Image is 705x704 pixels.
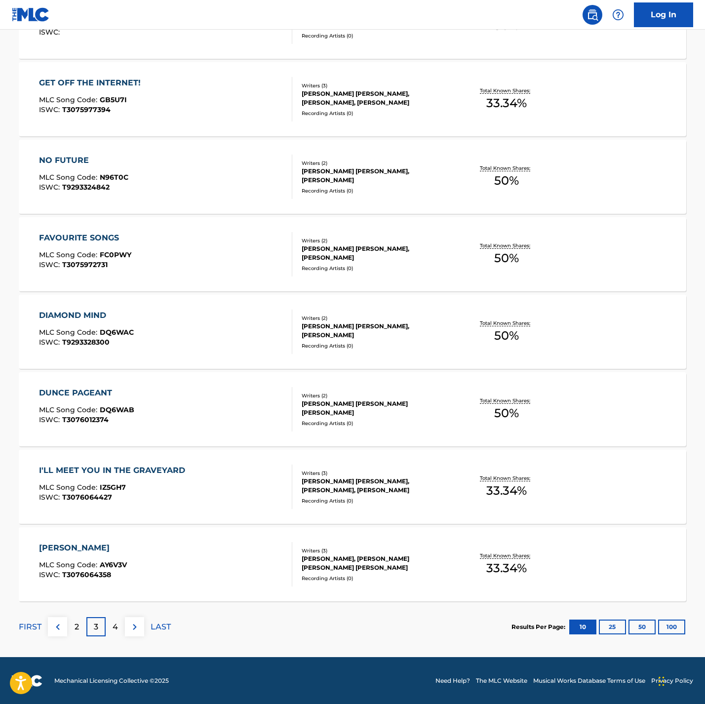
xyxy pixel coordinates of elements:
a: Privacy Policy [651,676,693,685]
img: help [612,9,624,21]
div: DUNCE PAGEANT [39,387,134,399]
div: Recording Artists ( 0 ) [302,420,451,427]
span: T9293328300 [62,338,110,347]
div: [PERSON_NAME] [PERSON_NAME], [PERSON_NAME] [302,322,451,340]
div: [PERSON_NAME] [PERSON_NAME], [PERSON_NAME] [302,167,451,185]
div: Recording Artists ( 0 ) [302,110,451,117]
p: Results Per Page: [511,623,568,631]
div: [PERSON_NAME], [PERSON_NAME] [PERSON_NAME] [PERSON_NAME] [302,554,451,572]
div: Recording Artists ( 0 ) [302,575,451,582]
div: Recording Artists ( 0 ) [302,32,451,39]
div: Recording Artists ( 0 ) [302,342,451,350]
p: LAST [151,621,171,633]
p: Total Known Shares: [480,87,533,94]
span: DQ6WAC [100,328,134,337]
img: MLC Logo [12,7,50,22]
span: DQ6WAB [100,405,134,414]
span: 50 % [494,327,519,345]
span: IZ5GH7 [100,483,126,492]
a: I'LL MEET YOU IN THE GRAVEYARDMLC Song Code:IZ5GH7ISWC:T3076064427Writers (3)[PERSON_NAME] [PERSO... [19,450,686,524]
div: GET OFF THE INTERNET! [39,77,146,89]
div: FAVOURITE SONGS [39,232,131,244]
div: Writers ( 2 ) [302,314,451,322]
div: [PERSON_NAME] [PERSON_NAME], [PERSON_NAME], [PERSON_NAME] [302,477,451,495]
span: 50 % [494,404,519,422]
a: DUNCE PAGEANTMLC Song Code:DQ6WABISWC:T3076012374Writers (2)[PERSON_NAME] [PERSON_NAME] [PERSON_N... [19,372,686,446]
span: ISWC : [39,260,62,269]
a: GET OFF THE INTERNET!MLC Song Code:GB5U7IISWC:T3075977394Writers (3)[PERSON_NAME] [PERSON_NAME], ... [19,62,686,136]
div: [PERSON_NAME] [PERSON_NAME], [PERSON_NAME], [PERSON_NAME] [302,89,451,107]
span: ISWC : [39,570,62,579]
span: ISWC : [39,28,62,37]
div: Writers ( 2 ) [302,237,451,244]
span: ISWC : [39,415,62,424]
span: MLC Song Code : [39,173,100,182]
p: Total Known Shares: [480,474,533,482]
a: Log In [634,2,693,27]
img: right [129,621,141,633]
a: The MLC Website [476,676,527,685]
div: Writers ( 3 ) [302,469,451,477]
span: FC0PWY [100,250,131,259]
div: Writers ( 2 ) [302,392,451,399]
span: MLC Song Code : [39,560,100,569]
span: T3075977394 [62,105,111,114]
button: 10 [569,620,596,634]
div: Writers ( 3 ) [302,547,451,554]
span: MLC Song Code : [39,250,100,259]
span: AY6V3V [100,560,127,569]
span: ISWC : [39,493,62,502]
p: 2 [75,621,79,633]
a: [PERSON_NAME]MLC Song Code:AY6V3VISWC:T3076064358Writers (3)[PERSON_NAME], [PERSON_NAME] [PERSON_... [19,527,686,601]
span: T3076064358 [62,570,111,579]
div: DIAMOND MIND [39,310,134,321]
div: I'LL MEET YOU IN THE GRAVEYARD [39,465,190,476]
div: Recording Artists ( 0 ) [302,187,451,195]
p: Total Known Shares: [480,164,533,172]
img: logo [12,675,42,687]
span: 33.34 % [486,559,527,577]
span: MLC Song Code : [39,405,100,414]
a: Public Search [583,5,602,25]
span: T3076064427 [62,493,112,502]
div: Help [608,5,628,25]
span: ISWC : [39,338,62,347]
p: Total Known Shares: [480,397,533,404]
span: 33.34 % [486,94,527,112]
span: GB5U7I [100,95,127,104]
span: MLC Song Code : [39,483,100,492]
span: MLC Song Code : [39,95,100,104]
div: NO FUTURE [39,155,128,166]
span: T9293324842 [62,183,110,192]
div: [PERSON_NAME] [PERSON_NAME], [PERSON_NAME] [302,244,451,262]
span: 50 % [494,172,519,190]
div: Writers ( 3 ) [302,82,451,89]
a: NO FUTUREMLC Song Code:N96T0CISWC:T9293324842Writers (2)[PERSON_NAME] [PERSON_NAME], [PERSON_NAME... [19,140,686,214]
div: Writers ( 2 ) [302,159,451,167]
span: 33.34 % [486,482,527,500]
p: 3 [94,621,98,633]
span: ISWC : [39,105,62,114]
span: 50 % [494,249,519,267]
p: Total Known Shares: [480,242,533,249]
div: Drag [659,666,665,696]
span: Mechanical Licensing Collective © 2025 [54,676,169,685]
iframe: Chat Widget [656,657,705,704]
a: Need Help? [435,676,470,685]
p: FIRST [19,621,41,633]
span: ISWC : [39,183,62,192]
a: DIAMOND MINDMLC Song Code:DQ6WACISWC:T9293328300Writers (2)[PERSON_NAME] [PERSON_NAME], [PERSON_N... [19,295,686,369]
img: left [52,621,64,633]
img: search [587,9,598,21]
p: Total Known Shares: [480,552,533,559]
span: T3076012374 [62,415,109,424]
div: Recording Artists ( 0 ) [302,497,451,505]
div: Recording Artists ( 0 ) [302,265,451,272]
div: [PERSON_NAME] [39,542,127,554]
p: Total Known Shares: [480,319,533,327]
div: [PERSON_NAME] [PERSON_NAME] [PERSON_NAME] [302,399,451,417]
span: MLC Song Code : [39,328,100,337]
button: 100 [658,620,685,634]
button: 25 [599,620,626,634]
